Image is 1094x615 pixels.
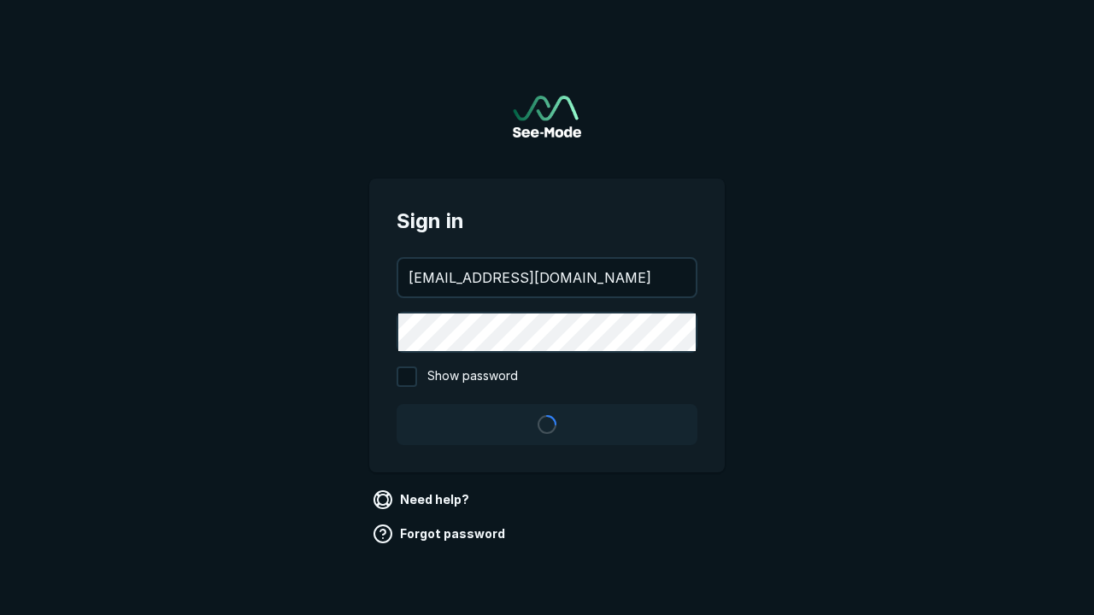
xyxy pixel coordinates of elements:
a: Forgot password [369,520,512,548]
a: Need help? [369,486,476,513]
img: See-Mode Logo [513,96,581,138]
span: Show password [427,366,518,387]
span: Sign in [397,206,697,237]
a: Go to sign in [513,96,581,138]
input: your@email.com [398,259,696,296]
